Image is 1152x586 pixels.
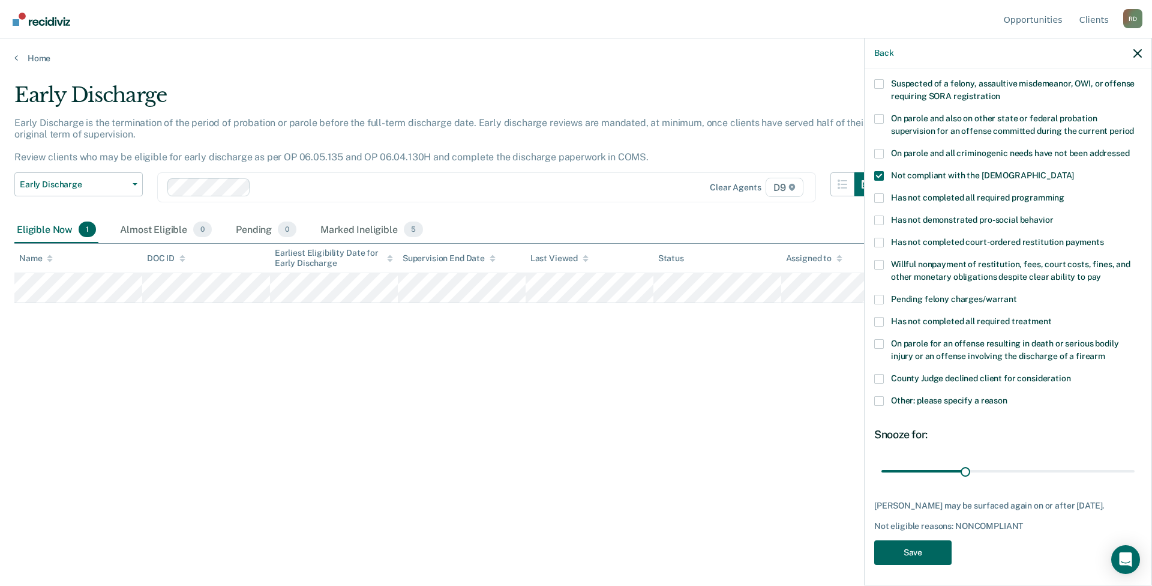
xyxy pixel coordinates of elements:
[658,253,684,264] div: Status
[318,217,425,243] div: Marked Ineligible
[891,215,1053,225] span: Has not demonstrated pro-social behavior
[786,253,842,264] div: Assigned to
[118,217,214,243] div: Almost Eligible
[403,253,496,264] div: Supervision End Date
[14,83,878,117] div: Early Discharge
[79,222,96,237] span: 1
[891,113,1134,136] span: On parole and also on other state or federal probation supervision for an offense committed durin...
[874,48,893,58] button: Back
[278,222,296,237] span: 0
[14,217,98,243] div: Eligible Now
[891,373,1071,383] span: County Judge declined client for consideration
[404,222,423,237] span: 5
[891,339,1118,361] span: On parole for an offense resulting in death or serious bodily injury or an offense involving the ...
[530,253,589,264] div: Last Viewed
[1123,9,1142,28] button: Profile dropdown button
[891,316,1051,326] span: Has not completed all required treatment
[1111,545,1140,574] div: Open Intercom Messenger
[891,294,1017,304] span: Pending felony charges/warrant
[19,253,53,264] div: Name
[1123,9,1142,28] div: R D
[891,193,1064,202] span: Has not completed all required programming
[14,117,866,163] p: Early Discharge is the termination of the period of probation or parole before the full-term disc...
[891,148,1130,158] span: On parole and all criminogenic needs have not been addressed
[147,253,185,264] div: DOC ID
[20,180,128,190] span: Early Discharge
[874,540,952,565] button: Save
[13,13,70,26] img: Recidiviz
[874,501,1142,511] div: [PERSON_NAME] may be surfaced again on or after [DATE].
[874,428,1142,441] div: Snooze for:
[891,171,1074,180] span: Not compliant with the [DEMOGRAPHIC_DATA]
[233,217,299,243] div: Pending
[766,178,803,197] span: D9
[891,396,1007,405] span: Other: please specify a reason
[891,259,1130,282] span: Willful nonpayment of restitution, fees, court costs, fines, and other monetary obligations despi...
[193,222,212,237] span: 0
[710,183,761,193] div: Clear agents
[275,248,393,268] div: Earliest Eligibility Date for Early Discharge
[891,237,1104,247] span: Has not completed court-ordered restitution payments
[891,79,1135,101] span: Suspected of a felony, assaultive misdemeanor, OWI, or offense requiring SORA registration
[874,521,1142,531] div: Not eligible reasons: NONCOMPLIANT
[14,53,1138,64] a: Home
